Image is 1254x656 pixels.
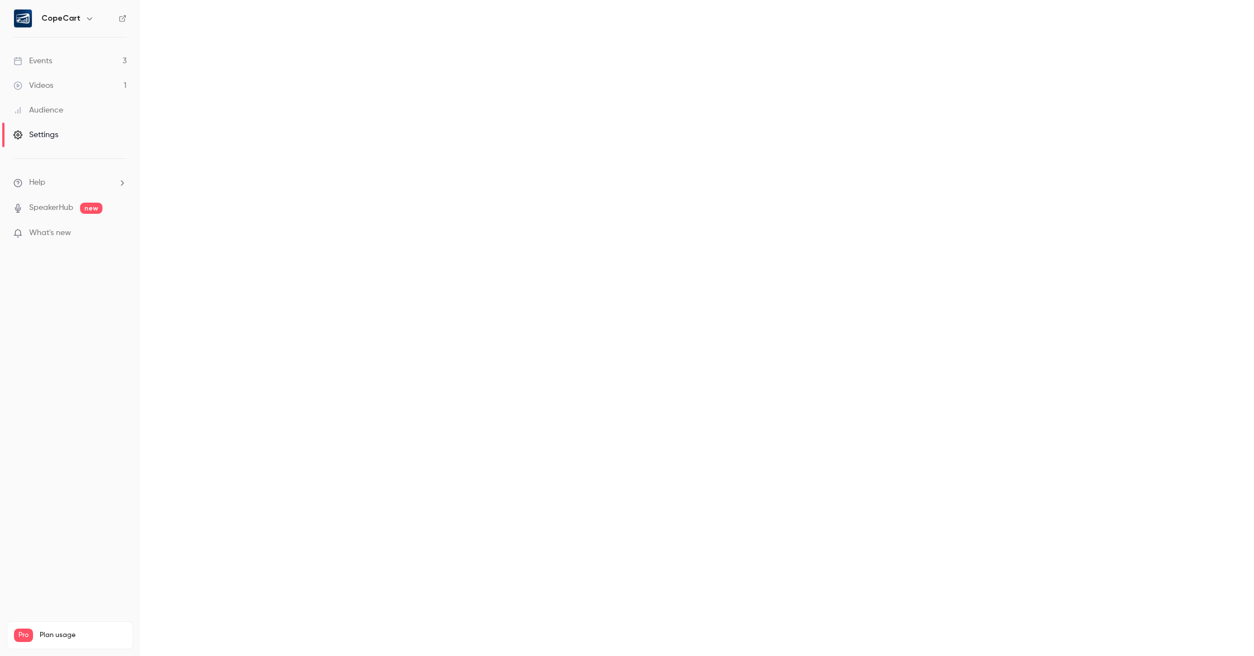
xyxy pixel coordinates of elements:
span: new [80,203,102,214]
div: Settings [13,129,58,140]
span: Help [29,177,45,189]
div: Videos [13,80,53,91]
span: Pro [14,629,33,642]
div: Events [13,55,52,67]
li: help-dropdown-opener [13,177,127,189]
a: SpeakerHub [29,202,73,214]
div: Audience [13,105,63,116]
span: What's new [29,227,71,239]
h6: CopeCart [41,13,81,24]
img: CopeCart [14,10,32,27]
span: Plan usage [40,631,126,640]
